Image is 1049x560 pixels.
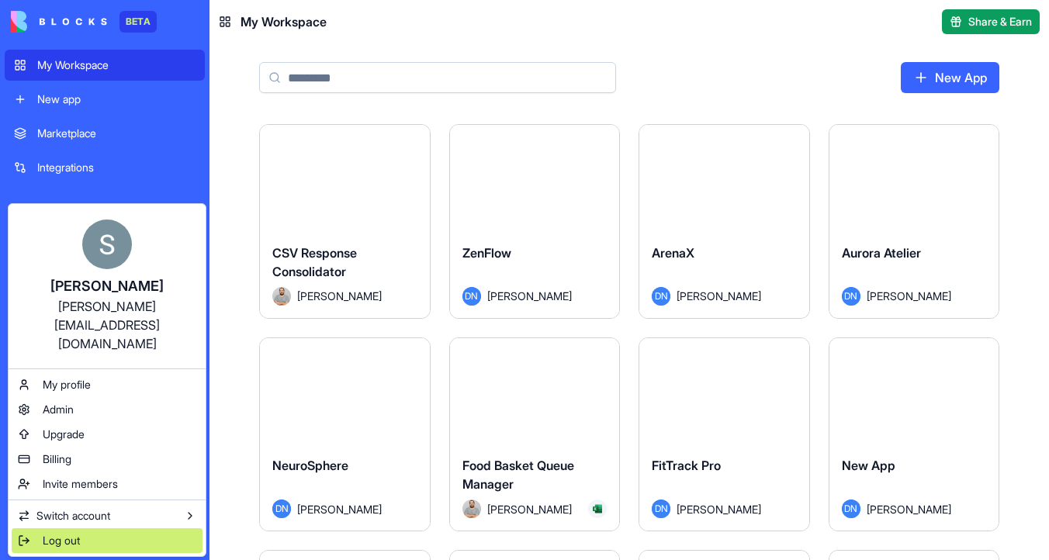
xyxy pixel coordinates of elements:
[12,207,203,365] a: [PERSON_NAME][PERSON_NAME][EMAIL_ADDRESS][DOMAIN_NAME]
[12,447,203,472] a: Billing
[5,208,205,220] span: Recent
[12,397,203,422] a: Admin
[43,451,71,467] span: Billing
[12,472,203,496] a: Invite members
[43,427,85,442] span: Upgrade
[43,377,91,392] span: My profile
[43,402,74,417] span: Admin
[12,372,203,397] a: My profile
[24,275,190,297] div: [PERSON_NAME]
[36,508,110,524] span: Switch account
[43,533,80,548] span: Log out
[24,297,190,353] div: [PERSON_NAME][EMAIL_ADDRESS][DOMAIN_NAME]
[12,422,203,447] a: Upgrade
[43,476,118,492] span: Invite members
[82,220,132,269] img: ACg8ocKnDTHbS00rqwWSHQfXf8ia04QnQtz5EDX_Ef5UNrjqV-k=s96-c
